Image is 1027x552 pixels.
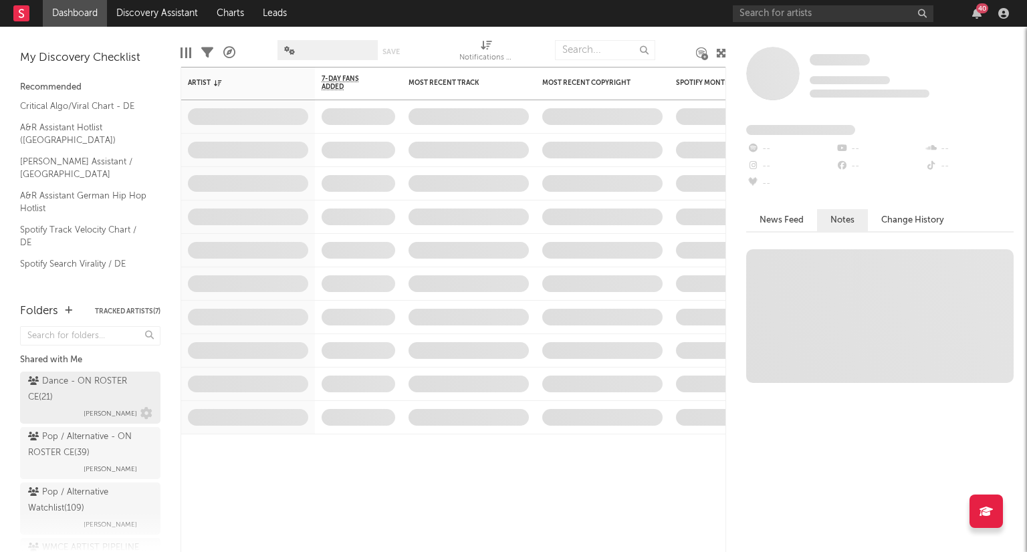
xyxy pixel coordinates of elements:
div: -- [925,158,1014,175]
button: Change History [868,209,957,231]
button: Notes [817,209,868,231]
input: Search for artists [733,5,933,22]
span: Tracking Since: [DATE] [810,76,890,84]
span: Some Artist [810,54,870,65]
span: 0 fans last week [810,90,929,98]
div: Shared with Me [20,352,160,368]
div: Spotify Monthly Listeners [676,79,776,87]
span: Fans Added by Platform [746,125,855,135]
div: -- [925,140,1014,158]
div: 40 [976,3,988,13]
a: A&R Assistant Hotlist ([GEOGRAPHIC_DATA]) [20,120,147,148]
a: A&R Assistant German Hip Hop Hotlist [20,188,147,216]
a: Some Artist [810,53,870,67]
div: -- [835,140,924,158]
div: Most Recent Track [409,79,509,87]
button: 40 [972,8,982,19]
div: Artist [188,79,288,87]
div: Dance - ON ROSTER CE ( 21 ) [28,374,149,406]
button: Save [382,48,400,55]
a: Spotify Search Virality / DE [20,257,147,271]
input: Search... [555,40,655,60]
button: Tracked Artists(7) [95,308,160,315]
div: Folders [20,303,58,319]
div: Notifications (Artist) [459,33,513,72]
a: Pop / Alternative Watchlist(109)[PERSON_NAME] [20,482,160,535]
a: [PERSON_NAME] Assistant / [GEOGRAPHIC_DATA] [20,154,147,182]
span: [PERSON_NAME] [84,517,137,533]
a: Critical Algo/Viral Chart - DE [20,99,147,114]
div: Pop / Alternative Watchlist ( 109 ) [28,485,149,517]
a: Spotify Track Velocity Chart / DE [20,223,147,250]
div: Filters [201,33,213,72]
div: Most Recent Copyright [542,79,643,87]
div: Pop / Alternative - ON ROSTER CE ( 39 ) [28,429,149,461]
div: A&R Pipeline [223,33,235,72]
div: Recommended [20,80,160,96]
span: [PERSON_NAME] [84,406,137,422]
span: [PERSON_NAME] [84,461,137,477]
input: Search for folders... [20,326,160,346]
div: -- [746,158,835,175]
div: -- [835,158,924,175]
a: Dance - ON ROSTER CE(21)[PERSON_NAME] [20,372,160,424]
div: Edit Columns [181,33,191,72]
button: News Feed [746,209,817,231]
span: 7-Day Fans Added [322,75,375,91]
a: Apple Top 200 / DE [20,277,147,292]
div: -- [746,175,835,192]
div: -- [746,140,835,158]
a: Pop / Alternative - ON ROSTER CE(39)[PERSON_NAME] [20,427,160,479]
div: Notifications (Artist) [459,50,513,66]
div: My Discovery Checklist [20,50,160,66]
